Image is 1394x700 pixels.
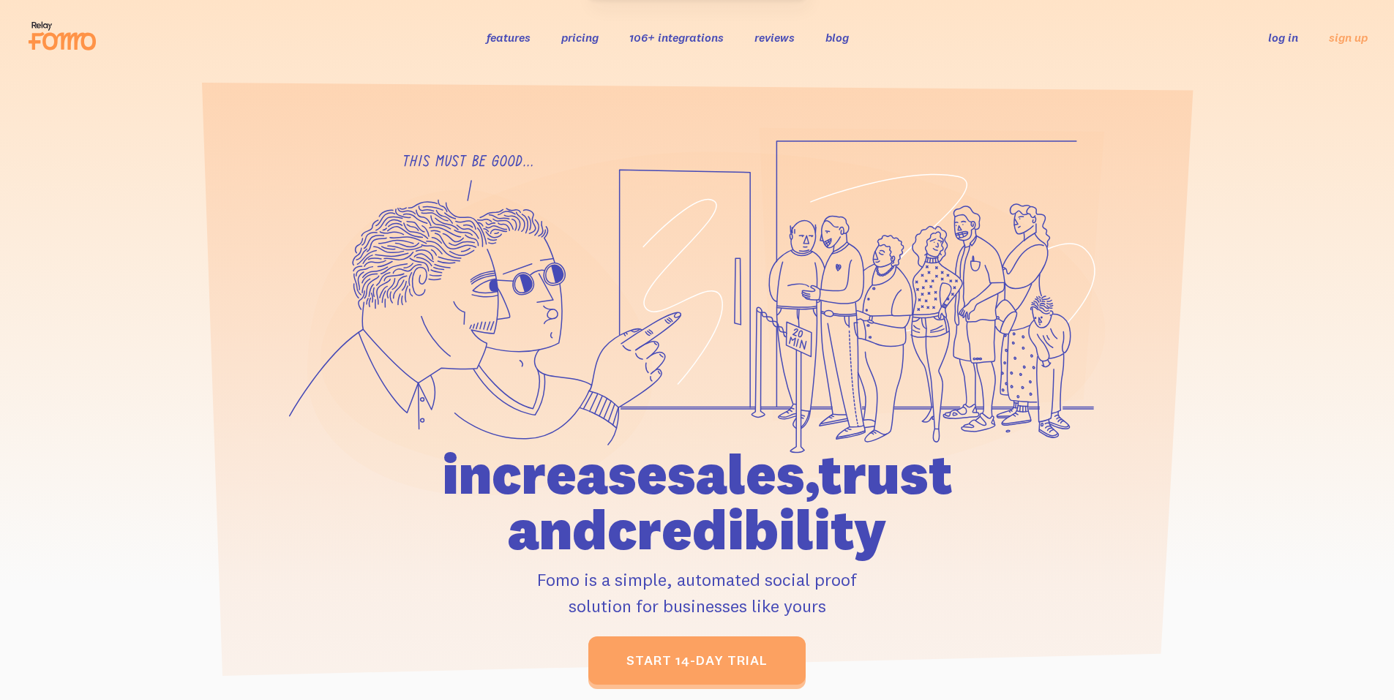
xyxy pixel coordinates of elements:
[359,566,1036,619] p: Fomo is a simple, automated social proof solution for businesses like yours
[825,30,849,45] a: blog
[754,30,795,45] a: reviews
[629,30,724,45] a: 106+ integrations
[487,30,531,45] a: features
[359,446,1036,557] h1: increase sales, trust and credibility
[588,636,806,685] a: start 14-day trial
[561,30,599,45] a: pricing
[1329,30,1368,45] a: sign up
[1268,30,1298,45] a: log in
